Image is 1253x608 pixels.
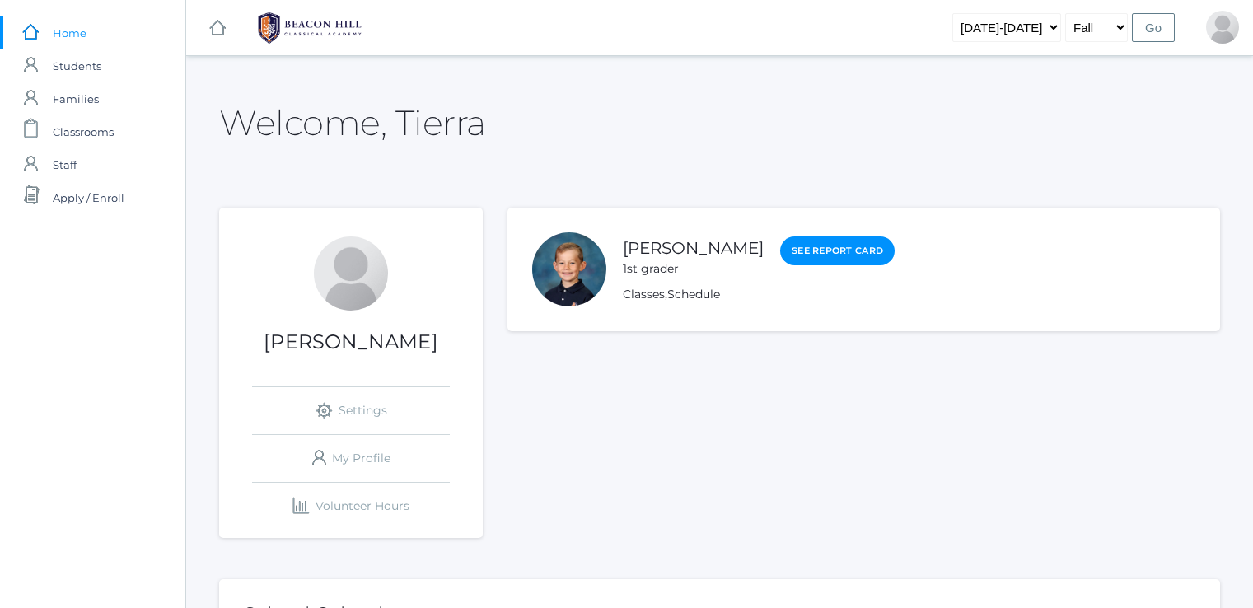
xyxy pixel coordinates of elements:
a: Settings [252,387,450,434]
h1: [PERSON_NAME] [219,331,483,353]
div: Tierra Crocker [314,236,388,311]
div: , [623,286,895,303]
a: Classes [623,287,665,302]
input: Go [1132,13,1175,42]
h2: Welcome, Tierra [219,104,486,142]
a: See Report Card [780,236,895,265]
a: My Profile [252,435,450,482]
a: [PERSON_NAME] [623,238,764,258]
span: Staff [53,148,77,181]
span: Families [53,82,99,115]
span: Home [53,16,86,49]
span: Students [53,49,101,82]
span: Apply / Enroll [53,181,124,214]
span: Classrooms [53,115,114,148]
div: Tierra Crocker [1206,11,1239,44]
img: 1_BHCALogos-05.png [248,7,372,49]
a: Schedule [667,287,720,302]
div: Koen Crocker [532,232,606,306]
a: Volunteer Hours [252,483,450,530]
div: 1st grader [623,260,764,278]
